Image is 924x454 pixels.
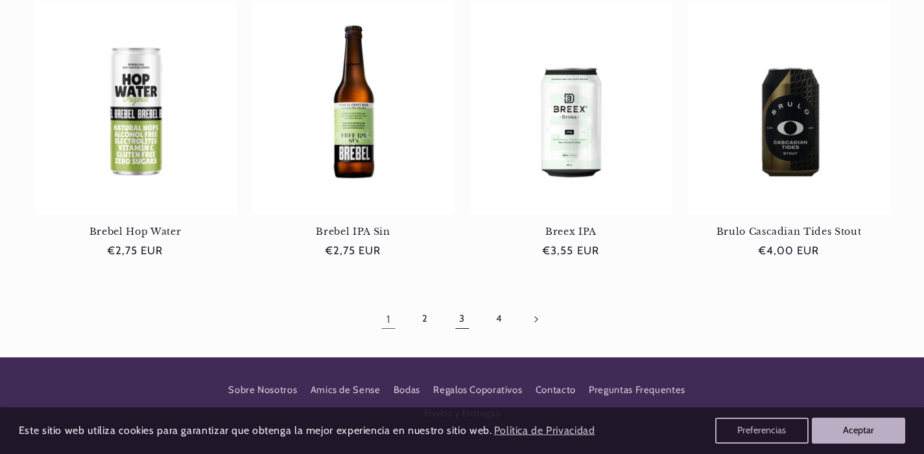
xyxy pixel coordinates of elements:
[252,226,455,237] a: Brebel IPA Sin
[492,420,597,442] a: Política de Privacidad (opens in a new tab)
[812,418,905,444] button: Aceptar
[447,304,477,334] a: Página 3
[373,304,403,334] a: Página 1
[228,382,297,402] a: Sobre Nosotros
[433,378,522,401] a: Regalos Coporativos
[34,226,237,237] a: Brebel Hop Water
[589,378,685,401] a: Preguntas Frequentes
[484,304,514,334] a: Página 4
[688,226,890,237] a: Brulo Cascadian Tides Stout
[19,424,492,436] span: Este sitio web utiliza cookies para garantizar que obtenga la mejor experiencia en nuestro sitio ...
[424,402,501,425] a: Envíos y Entregas
[394,378,420,401] a: Bodas
[34,304,890,334] nav: Paginación
[410,304,440,334] a: Página 2
[470,226,672,237] a: Breex IPA
[521,304,551,334] a: Página siguiente
[536,378,576,401] a: Contacto
[311,378,381,401] a: Amics de Sense
[715,418,809,444] button: Preferencias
